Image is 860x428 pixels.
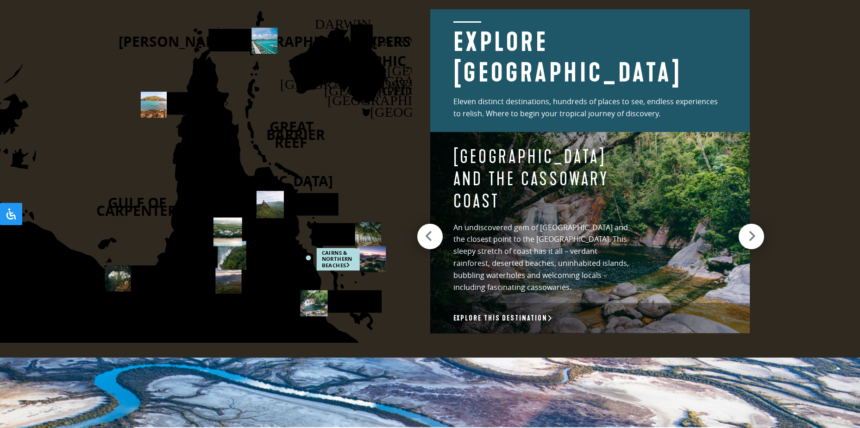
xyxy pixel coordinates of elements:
text: [GEOGRAPHIC_DATA] [370,104,512,120]
text: [GEOGRAPHIC_DATA] [324,82,466,98]
text: CARPENTERIA [96,201,191,220]
text: [GEOGRAPHIC_DATA] [352,73,493,88]
svg: Open Accessibility Panel [6,208,17,220]
text: [GEOGRAPHIC_DATA] [310,51,451,70]
p: An undiscovered gem of [GEOGRAPHIC_DATA] and the closest point to the [GEOGRAPHIC_DATA]. This sle... [453,222,631,294]
text: [GEOGRAPHIC_DATA] [280,76,421,92]
text: PENINSULA [191,179,270,198]
text: [GEOGRAPHIC_DATA] [387,63,529,78]
h2: Explore [GEOGRAPHIC_DATA] [453,21,727,88]
text: DARWIN [314,16,371,31]
text: REEF [275,133,307,152]
text: [GEOGRAPHIC_DATA] [327,92,469,107]
text: BARRIER [266,125,325,144]
a: Explore this destination [453,314,552,323]
text: GREAT [270,117,314,136]
text: [GEOGRAPHIC_DATA] [191,171,333,190]
text: GULF OF [107,193,166,212]
text: [PERSON_NAME][GEOGRAPHIC_DATA][PERSON_NAME] [119,32,485,51]
h4: [GEOGRAPHIC_DATA] and The Cassowary Coast [453,146,631,213]
p: Eleven distinct destinations, hundreds of places to see, endless experiences to relish. Where to ... [453,96,727,120]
